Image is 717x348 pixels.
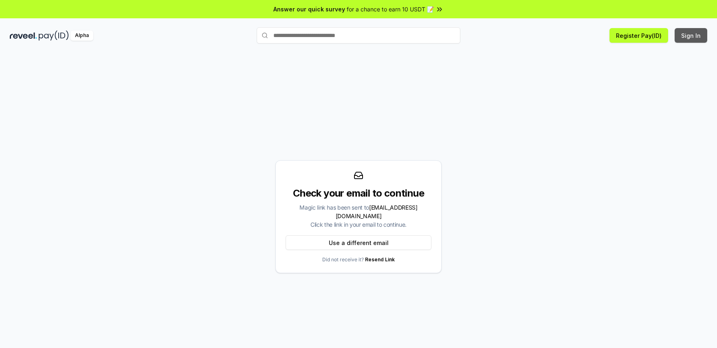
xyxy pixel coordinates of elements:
[39,31,69,41] img: pay_id
[347,5,434,13] span: for a chance to earn 10 USDT 📝
[322,256,395,263] p: Did not receive it?
[273,5,345,13] span: Answer our quick survey
[675,28,707,43] button: Sign In
[70,31,93,41] div: Alpha
[286,235,431,250] button: Use a different email
[365,256,395,263] a: Resend Link
[609,28,668,43] button: Register Pay(ID)
[286,187,431,200] div: Check your email to continue
[336,204,418,219] span: [EMAIL_ADDRESS][DOMAIN_NAME]
[10,31,37,41] img: reveel_dark
[286,203,431,229] div: Magic link has been sent to Click the link in your email to continue.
